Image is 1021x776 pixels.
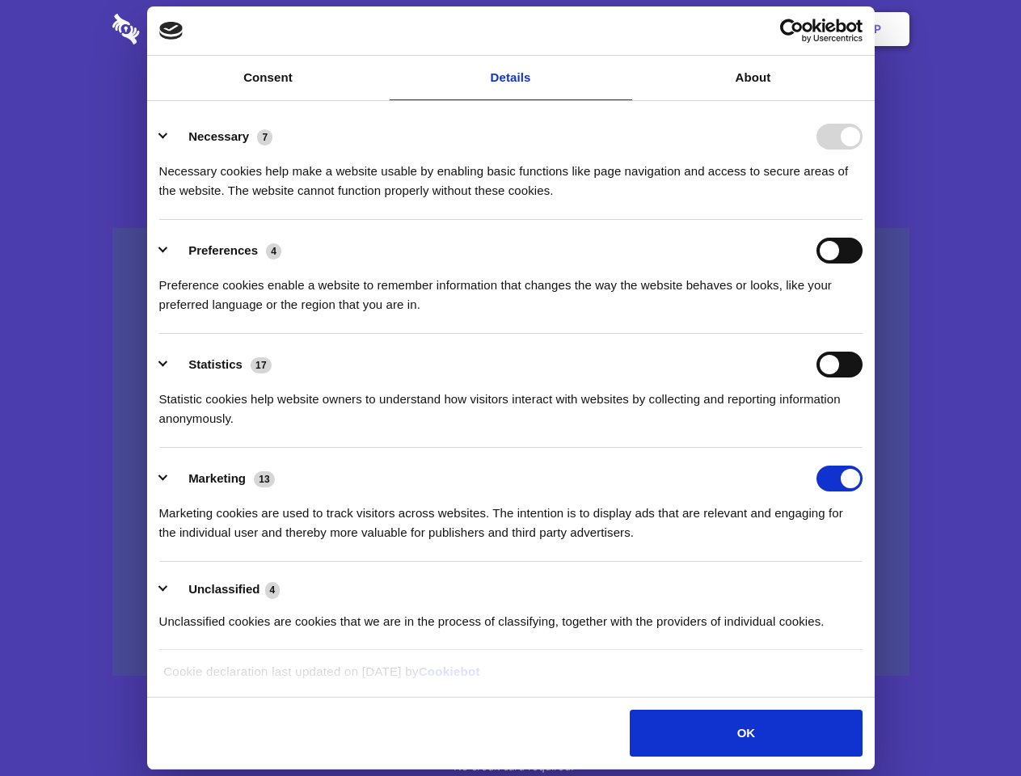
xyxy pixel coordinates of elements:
a: Wistia video thumbnail [112,228,909,677]
button: Marketing (13) [159,466,285,491]
button: OK [630,710,862,757]
a: Cookiebot [419,664,480,678]
a: Login [733,4,804,54]
div: Necessary cookies help make a website usable by enabling basic functions like page navigation and... [159,150,863,200]
label: Necessary [188,129,249,143]
button: Preferences (4) [159,238,292,264]
a: Consent [147,56,390,100]
label: Statistics [188,357,243,371]
h1: Eliminate Slack Data Loss. [112,73,909,131]
a: Pricing [475,4,545,54]
span: 4 [266,243,281,259]
h4: Auto-redaction of sensitive data, encrypted data sharing and self-destructing private chats. Shar... [112,147,909,200]
div: Statistic cookies help website owners to understand how visitors interact with websites by collec... [159,377,863,428]
a: Contact [656,4,730,54]
span: 13 [254,471,275,487]
span: 4 [265,582,281,598]
button: Unclassified (4) [159,580,290,600]
div: Marketing cookies are used to track visitors across websites. The intention is to display ads tha... [159,491,863,542]
img: logo-wordmark-white-trans-d4663122ce5f474addd5e946df7df03e33cb6a1c49d2221995e7729f52c070b2.svg [112,14,251,44]
div: Unclassified cookies are cookies that we are in the process of classifying, together with the pro... [159,600,863,631]
a: About [632,56,875,100]
label: Preferences [188,243,258,257]
img: logo [159,22,184,40]
span: 7 [257,129,272,145]
button: Necessary (7) [159,124,283,150]
a: Usercentrics Cookiebot - opens in a new window [721,19,863,43]
iframe: Drift Widget Chat Controller [940,695,1002,757]
div: Preference cookies enable a website to remember information that changes the way the website beha... [159,264,863,314]
button: Statistics (17) [159,352,282,377]
label: Marketing [188,471,246,485]
a: Details [390,56,632,100]
div: Cookie declaration last updated on [DATE] by [151,662,870,694]
span: 17 [251,357,272,373]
